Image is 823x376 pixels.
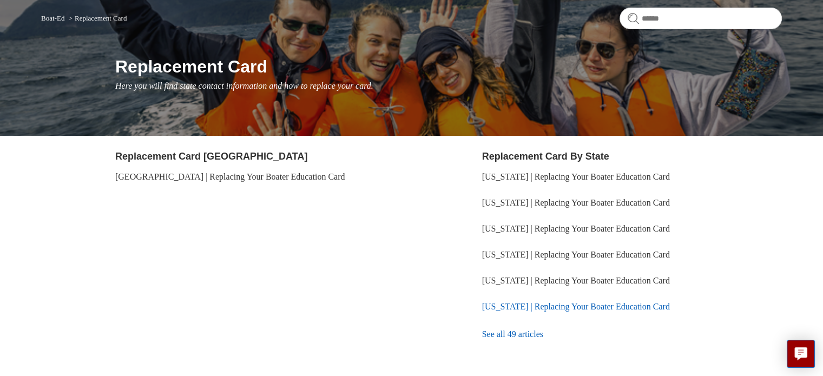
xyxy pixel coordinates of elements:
a: [US_STATE] | Replacing Your Boater Education Card [482,172,670,181]
li: Replacement Card [67,14,127,22]
a: [US_STATE] | Replacing Your Boater Education Card [482,302,670,311]
a: [US_STATE] | Replacing Your Boater Education Card [482,276,670,285]
a: [US_STATE] | Replacing Your Boater Education Card [482,224,670,233]
a: [GEOGRAPHIC_DATA] | Replacing Your Boater Education Card [115,172,345,181]
a: Replacement Card By State [482,151,609,162]
p: Here you will find state contact information and how to replace your card. [115,80,782,93]
a: [US_STATE] | Replacing Your Boater Education Card [482,198,670,207]
input: Search [620,8,782,29]
li: Boat-Ed [41,14,67,22]
h1: Replacement Card [115,54,782,80]
button: Live chat [787,340,815,368]
a: Boat-Ed [41,14,64,22]
a: [US_STATE] | Replacing Your Boater Education Card [482,250,670,259]
a: Replacement Card [GEOGRAPHIC_DATA] [115,151,307,162]
a: See all 49 articles [482,320,782,349]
